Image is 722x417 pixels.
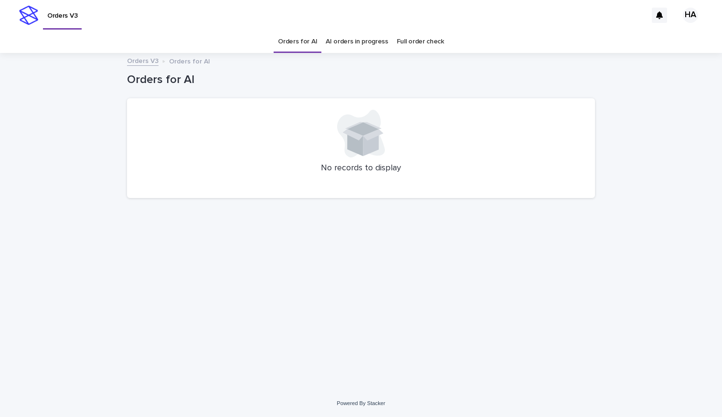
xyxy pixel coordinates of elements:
div: HA [683,8,698,23]
h1: Orders for AI [127,73,595,87]
a: Powered By Stacker [337,400,385,406]
a: Orders for AI [278,31,317,53]
p: Orders for AI [169,55,210,66]
a: Full order check [397,31,444,53]
a: AI orders in progress [326,31,388,53]
p: No records to display [138,163,584,174]
a: Orders V3 [127,55,159,66]
img: stacker-logo-s-only.png [19,6,38,25]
